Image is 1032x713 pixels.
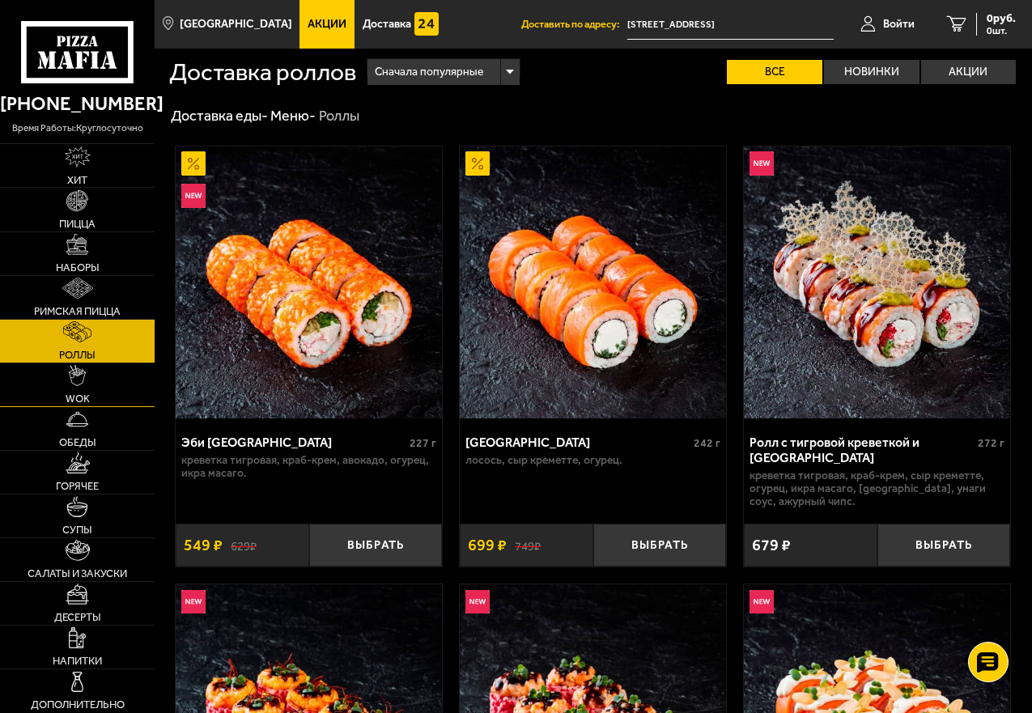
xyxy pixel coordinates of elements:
a: НовинкаРолл с тигровой креветкой и Гуакамоле [744,146,1010,418]
a: Меню- [270,107,316,125]
label: Все [727,60,822,84]
s: 749 ₽ [515,538,541,553]
span: [GEOGRAPHIC_DATA] [180,19,292,30]
p: креветка тигровая, краб-крем, авокадо, огурец, икра масаго. [181,454,436,480]
img: Филадельфия [460,146,726,418]
span: Наборы [56,262,100,273]
img: Новинка [181,590,206,614]
input: Ваш адрес доставки [627,10,834,40]
img: Новинка [181,184,206,208]
s: 629 ₽ [231,538,257,553]
span: Россия, Санкт-Петербург, Будапештская улица, 3к2 [627,10,834,40]
span: Супы [62,524,92,535]
button: Выбрать [593,524,727,567]
span: 549 ₽ [184,537,223,554]
span: Напитки [53,656,102,666]
label: Акции [921,60,1017,84]
span: Десерты [54,612,101,622]
img: Акционный [181,151,206,176]
div: [GEOGRAPHIC_DATA] [465,435,690,450]
span: 227 г [410,436,436,450]
span: WOK [66,393,90,404]
span: 0 руб. [987,13,1016,24]
span: Роллы [59,350,96,360]
span: 699 ₽ [468,537,507,554]
img: Новинка [750,590,774,614]
span: Доставить по адресу: [521,19,627,30]
span: 242 г [694,436,720,450]
span: 679 ₽ [752,537,791,554]
div: Ролл с тигровой креветкой и [GEOGRAPHIC_DATA] [750,435,974,465]
span: Хит [67,175,87,185]
img: Ролл с тигровой креветкой и Гуакамоле [744,146,1010,418]
div: Эби [GEOGRAPHIC_DATA] [181,435,406,450]
img: 15daf4d41897b9f0e9f617042186c801.svg [414,12,439,36]
span: Римская пицца [34,306,121,316]
span: Доставка [363,19,411,30]
a: Доставка еды- [171,107,268,125]
p: креветка тигровая, краб-крем, Сыр креметте, огурец, икра масаго, [GEOGRAPHIC_DATA], унаги соус, а... [750,469,1004,508]
img: Новинка [465,590,490,614]
img: Новинка [750,151,774,176]
span: Салаты и закуски [28,568,127,579]
img: Эби Калифорния [176,146,442,418]
img: Акционный [465,151,490,176]
span: Пицца [59,219,96,229]
a: АкционныйНовинкаЭби Калифорния [176,146,442,418]
span: Сначала популярные [375,57,483,87]
span: 0 шт. [987,26,1016,36]
span: Акции [308,19,346,30]
span: Горячее [56,481,99,491]
button: Выбрать [309,524,443,567]
span: 272 г [978,436,1004,450]
button: Выбрать [877,524,1011,567]
label: Новинки [824,60,919,84]
span: Войти [883,19,915,30]
h1: Доставка роллов [169,61,356,85]
span: Дополнительно [31,699,125,710]
div: Роллы [319,107,359,125]
span: Обеды [59,437,96,448]
a: АкционныйФиладельфия [460,146,726,418]
p: лосось, Сыр креметте, огурец. [465,454,720,467]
